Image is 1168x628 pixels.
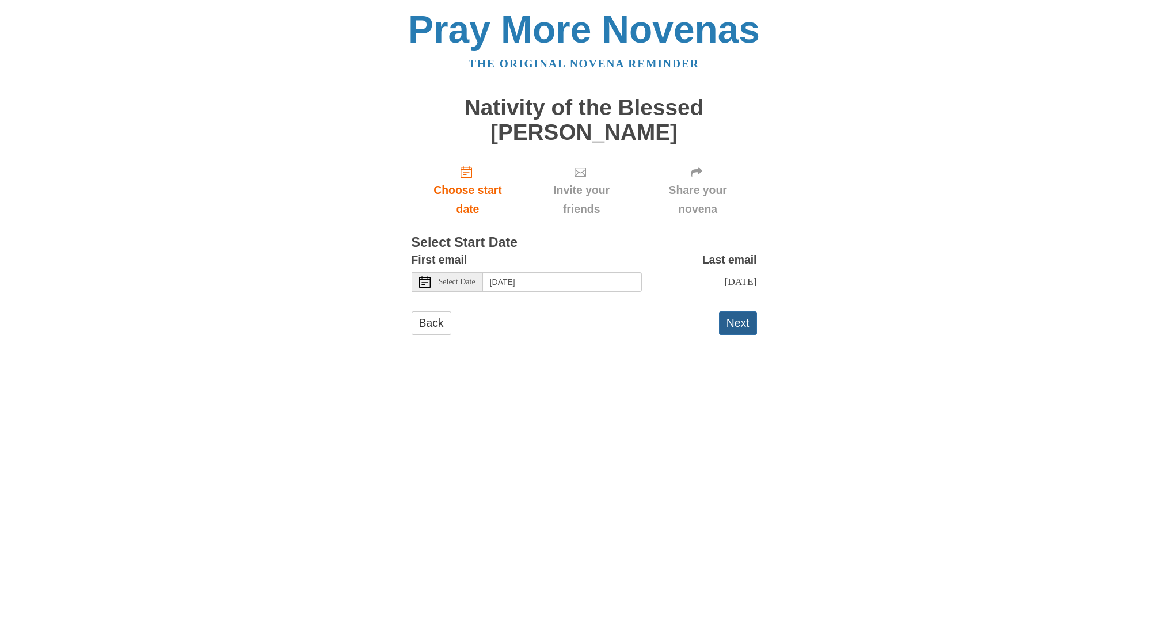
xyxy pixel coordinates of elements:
[535,181,627,219] span: Invite your friends
[483,272,642,292] input: Use the arrow keys to pick a date
[650,181,745,219] span: Share your novena
[524,156,638,224] div: Click "Next" to confirm your start date first.
[719,311,757,335] button: Next
[408,8,760,51] a: Pray More Novenas
[639,156,757,224] div: Click "Next" to confirm your start date first.
[423,181,513,219] span: Choose start date
[439,278,475,286] span: Select Date
[412,311,451,335] a: Back
[702,250,757,269] label: Last email
[469,58,699,70] a: The original novena reminder
[412,96,757,144] h1: Nativity of the Blessed [PERSON_NAME]
[412,235,757,250] h3: Select Start Date
[412,156,524,224] a: Choose start date
[724,276,756,287] span: [DATE]
[412,250,467,269] label: First email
